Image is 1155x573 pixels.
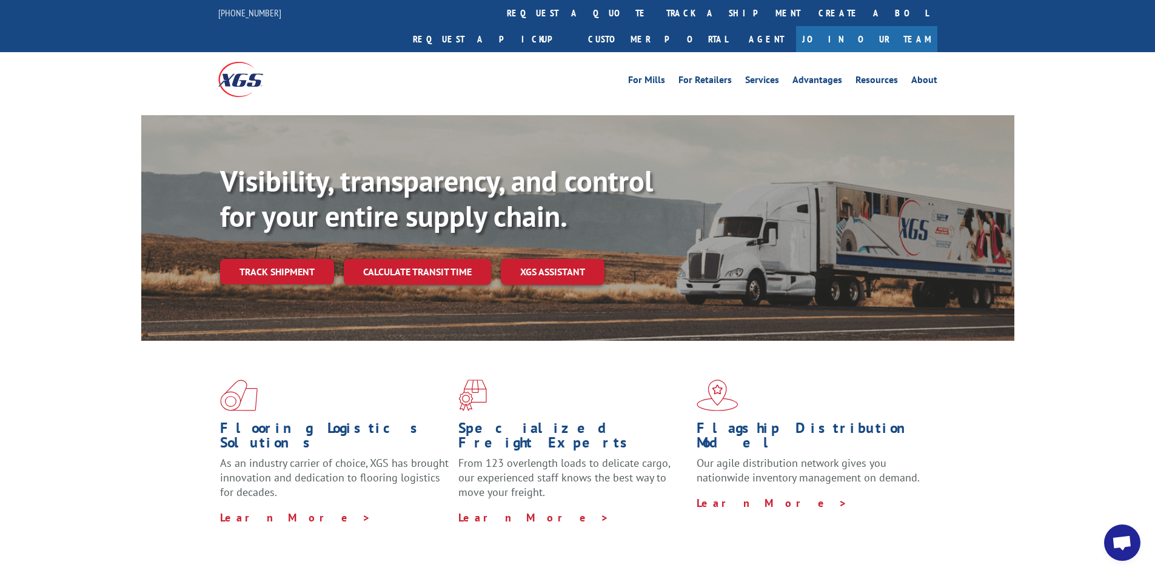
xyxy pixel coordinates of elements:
[792,75,842,89] a: Advantages
[745,75,779,89] a: Services
[697,496,848,510] a: Learn More >
[458,380,487,411] img: xgs-icon-focused-on-flooring-red
[796,26,937,52] a: Join Our Team
[678,75,732,89] a: For Retailers
[579,26,737,52] a: Customer Portal
[697,421,926,456] h1: Flagship Distribution Model
[404,26,579,52] a: Request a pickup
[1104,524,1140,561] div: Open chat
[220,511,371,524] a: Learn More >
[697,456,920,484] span: Our agile distribution network gives you nationwide inventory management on demand.
[220,456,449,499] span: As an industry carrier of choice, XGS has brought innovation and dedication to flooring logistics...
[344,259,491,285] a: Calculate transit time
[220,162,653,235] b: Visibility, transparency, and control for your entire supply chain.
[458,421,688,456] h1: Specialized Freight Experts
[458,511,609,524] a: Learn More >
[855,75,898,89] a: Resources
[218,7,281,19] a: [PHONE_NUMBER]
[458,456,688,510] p: From 123 overlength loads to delicate cargo, our experienced staff knows the best way to move you...
[911,75,937,89] a: About
[220,380,258,411] img: xgs-icon-total-supply-chain-intelligence-red
[220,421,449,456] h1: Flooring Logistics Solutions
[737,26,796,52] a: Agent
[501,259,604,285] a: XGS ASSISTANT
[628,75,665,89] a: For Mills
[697,380,738,411] img: xgs-icon-flagship-distribution-model-red
[220,259,334,284] a: Track shipment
